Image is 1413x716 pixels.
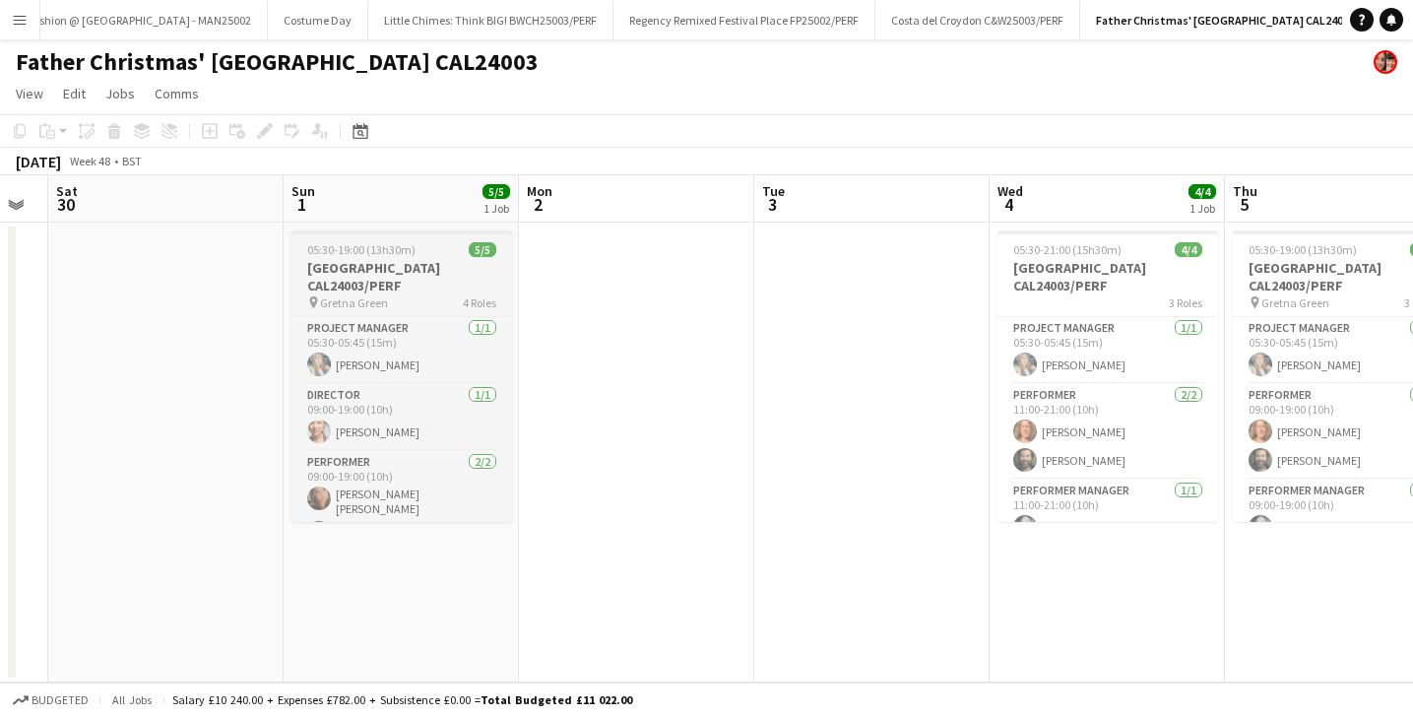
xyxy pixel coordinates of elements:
span: Total Budgeted £11 022.00 [481,692,632,707]
span: Mon [527,182,552,200]
span: 05:30-21:00 (15h30m) [1013,242,1122,257]
span: 5 [1230,193,1257,216]
a: Comms [147,81,207,106]
app-user-avatar: Performer Department [1374,50,1397,74]
span: Budgeted [32,693,89,707]
app-job-card: 05:30-21:00 (15h30m)4/4[GEOGRAPHIC_DATA] CAL24003/PERF3 RolesProject Manager1/105:30-05:45 (15m)[... [997,230,1218,522]
app-job-card: 05:30-19:00 (13h30m)5/5[GEOGRAPHIC_DATA] CAL24003/PERF Gretna Green4 RolesProject Manager1/105:30... [291,230,512,522]
div: Salary £10 240.00 + Expenses £782.00 + Subsistence £0.00 = [172,692,632,707]
button: Costa del Croydon C&W25003/PERF [875,1,1080,39]
div: [DATE] [16,152,61,171]
app-card-role: Project Manager1/105:30-05:45 (15m)[PERSON_NAME] [997,317,1218,384]
span: 1 [289,193,315,216]
span: Wed [997,182,1023,200]
a: Edit [55,81,94,106]
span: 30 [53,193,78,216]
span: Gretna Green [320,295,388,310]
span: 4 [995,193,1023,216]
a: View [8,81,51,106]
span: 5/5 [482,184,510,199]
span: Gretna Green [1261,295,1329,310]
button: Budgeted [10,689,92,711]
h1: Father Christmas' [GEOGRAPHIC_DATA] CAL24003 [16,47,539,77]
div: 1 Job [1189,201,1215,216]
span: 3 Roles [1169,295,1202,310]
span: 4 Roles [463,295,496,310]
span: View [16,85,43,102]
span: Jobs [105,85,135,102]
span: 4/4 [1188,184,1216,199]
button: Father Christmas' [GEOGRAPHIC_DATA] CAL24003 [1080,1,1372,39]
a: Jobs [97,81,143,106]
app-card-role: Performer2/209:00-19:00 (10h)[PERSON_NAME] [PERSON_NAME] [291,451,512,553]
span: Thu [1233,182,1257,200]
span: All jobs [108,692,156,707]
span: Sun [291,182,315,200]
h3: [GEOGRAPHIC_DATA] CAL24003/PERF [997,259,1218,294]
span: 05:30-19:00 (13h30m) [1249,242,1357,257]
span: 2 [524,193,552,216]
div: 1 Job [483,201,509,216]
app-card-role: Project Manager1/105:30-05:45 (15m)[PERSON_NAME] [291,317,512,384]
span: Tue [762,182,785,200]
div: BST [122,154,142,168]
span: 5/5 [469,242,496,257]
button: Regency Remixed Festival Place FP25002/PERF [613,1,875,39]
span: 3 [759,193,785,216]
span: Edit [63,85,86,102]
button: Costume Day [268,1,368,39]
span: Comms [155,85,199,102]
app-card-role: Director1/109:00-19:00 (10h)[PERSON_NAME] [291,384,512,451]
app-card-role: Performer Manager1/111:00-21:00 (10h)[PERSON_NAME] [997,480,1218,547]
span: Week 48 [65,154,114,168]
span: 05:30-19:00 (13h30m) [307,242,416,257]
span: Sat [56,182,78,200]
app-card-role: Performer2/211:00-21:00 (10h)[PERSON_NAME][PERSON_NAME] [997,384,1218,480]
button: Little Chimes: Think BIG! BWCH25003/PERF [368,1,613,39]
span: 4/4 [1175,242,1202,257]
h3: [GEOGRAPHIC_DATA] CAL24003/PERF [291,259,512,294]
